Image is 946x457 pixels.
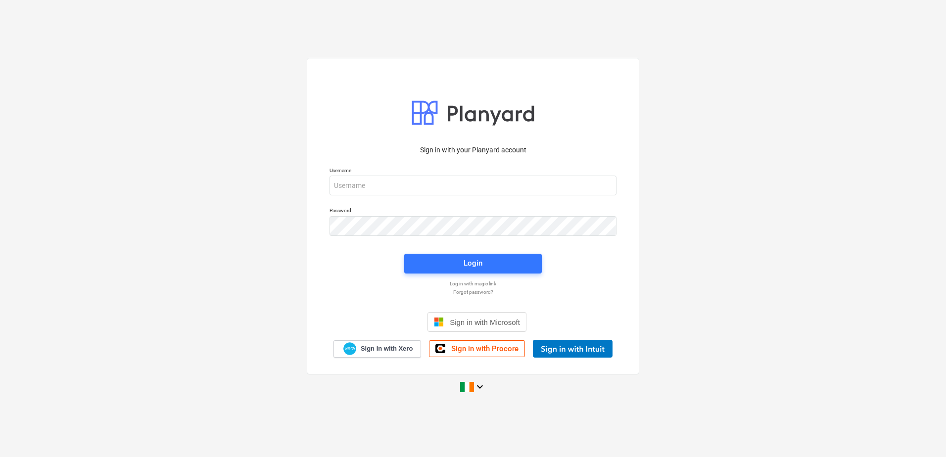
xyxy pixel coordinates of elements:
[325,280,621,287] a: Log in with magic link
[330,207,616,216] p: Password
[333,340,422,358] a: Sign in with Xero
[330,176,616,195] input: Username
[330,167,616,176] p: Username
[325,289,621,295] a: Forgot password?
[330,145,616,155] p: Sign in with your Planyard account
[450,318,520,326] span: Sign in with Microsoft
[434,317,444,327] img: Microsoft logo
[361,344,413,353] span: Sign in with Xero
[404,254,542,274] button: Login
[464,257,482,270] div: Login
[451,344,519,353] span: Sign in with Procore
[429,340,525,357] a: Sign in with Procore
[343,342,356,356] img: Xero logo
[474,381,486,393] i: keyboard_arrow_down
